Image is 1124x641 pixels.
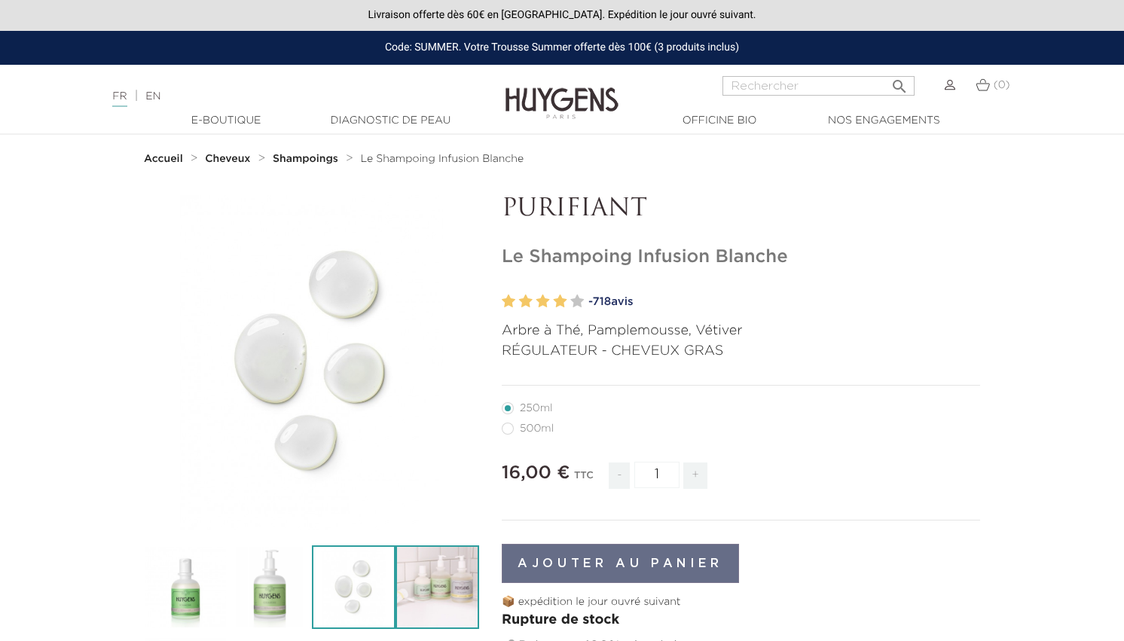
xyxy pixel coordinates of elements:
[502,613,619,627] span: Rupture de stock
[144,545,228,629] img: Le Shampoing Infusion Blanche 250ml
[505,63,619,121] img: Huygens
[144,154,183,164] strong: Accueil
[890,73,909,91] i: 
[634,462,680,488] input: Quantité
[722,76,915,96] input: Rechercher
[994,80,1010,90] span: (0)
[502,246,980,268] h1: Le Shampoing Infusion Blanche
[609,462,630,489] span: -
[502,402,570,414] label: 250ml
[151,113,301,129] a: E-Boutique
[502,544,739,583] button: Ajouter au panier
[144,153,186,165] a: Accueil
[536,291,550,313] label: 3
[886,72,913,92] button: 
[683,462,707,489] span: +
[574,459,594,500] div: TTC
[593,296,612,307] span: 718
[502,341,980,362] p: RÉGULATEUR - CHEVEUX GRAS
[112,91,127,107] a: FR
[588,291,980,313] a: -718avis
[205,154,250,164] strong: Cheveux
[808,113,959,129] a: Nos engagements
[228,545,311,629] img: LE SHAMPOING 500ml INFUSION BLANCHE
[502,594,980,610] p: 📦 expédition le jour ouvré suivant
[105,87,457,105] div: |
[502,195,980,224] p: PURIFIANT
[145,91,160,102] a: EN
[519,291,533,313] label: 2
[360,154,524,164] span: Le Shampoing Infusion Blanche
[644,113,795,129] a: Officine Bio
[273,153,342,165] a: Shampoings
[315,113,466,129] a: Diagnostic de peau
[502,423,572,435] label: 500ml
[360,153,524,165] a: Le Shampoing Infusion Blanche
[205,153,254,165] a: Cheveux
[570,291,584,313] label: 5
[553,291,567,313] label: 4
[502,464,570,482] span: 16,00 €
[273,154,338,164] strong: Shampoings
[502,321,980,341] p: Arbre à Thé, Pamplemousse, Vétiver
[502,291,515,313] label: 1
